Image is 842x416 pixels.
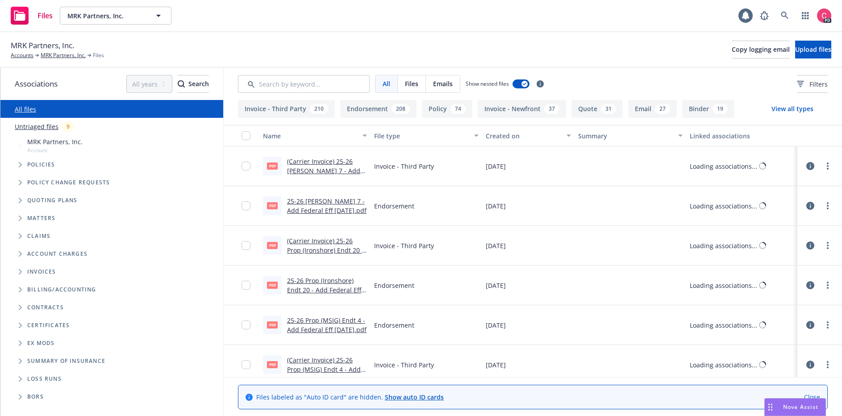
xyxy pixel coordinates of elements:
[27,198,78,203] span: Quoting plans
[15,122,58,131] a: Untriaged files
[238,75,370,93] input: Search by keyword...
[242,131,250,140] input: Select all
[340,100,417,118] button: Endorsement
[287,197,367,215] a: 25-26 [PERSON_NAME] 7 - Add Federal Eff [DATE].pdf
[628,100,677,118] button: Email
[690,131,794,141] div: Linked associations
[27,341,54,346] span: Ex Mods
[486,360,506,370] span: [DATE]
[690,241,757,250] div: Loading associations...
[797,79,828,89] span: Filters
[11,40,74,51] span: MRK Partners, Inc.
[374,360,434,370] span: Invoice - Third Party
[287,356,361,383] a: (Carrier Invoice) 25-26 Prop (MSIG) Endt 4 - Add Federal Eff [DATE].pdf
[571,100,623,118] button: Quote
[822,359,833,370] a: more
[374,201,414,211] span: Endorsement
[27,251,88,257] span: Account charges
[242,241,250,250] input: Toggle Row Selected
[15,105,36,113] a: All files
[178,75,209,92] div: Search
[263,131,357,141] div: Name
[575,125,686,146] button: Summary
[450,104,466,114] div: 74
[765,399,776,416] div: Drag to move
[809,79,828,89] span: Filters
[478,100,566,118] button: Invoice - Newfront
[11,51,33,59] a: Accounts
[287,276,361,304] a: 25-26 Prop (Ironshore) Endt 20 - Add Federal Eff [DATE].pdf
[690,162,757,171] div: Loading associations...
[27,394,44,399] span: BORs
[27,287,96,292] span: Billing/Accounting
[27,233,50,239] span: Claims
[486,131,562,141] div: Created on
[27,162,55,167] span: Policies
[797,75,828,93] button: Filters
[287,316,367,334] a: 25-26 Prop (MSIG) Endt 4 - Add Federal Eff [DATE].pdf
[392,104,410,114] div: 208
[310,104,328,114] div: 210
[732,41,790,58] button: Copy logging email
[287,157,360,184] a: (Carrier Invoice) 25-26 [PERSON_NAME] 7 - Add Federal Eff [DATE].pdf
[713,104,728,114] div: 19
[178,75,209,93] button: SearchSearch
[238,100,335,118] button: Invoice - Third Party
[690,201,757,211] div: Loading associations...
[27,305,64,310] span: Contracts
[433,79,453,88] span: Emails
[682,100,734,118] button: Binder
[690,281,757,290] div: Loading associations...
[690,360,757,370] div: Loading associations...
[62,121,74,132] div: 9
[27,216,55,221] span: Matters
[267,282,278,288] span: pdf
[27,137,83,146] span: MRK Partners, Inc.
[655,104,670,114] div: 27
[804,392,820,402] a: Close
[422,100,472,118] button: Policy
[796,7,814,25] a: Switch app
[822,200,833,211] a: more
[0,281,223,406] div: Folder Tree Example
[0,135,223,281] div: Tree Example
[486,241,506,250] span: [DATE]
[27,146,83,154] span: Account
[374,162,434,171] span: Invoice - Third Party
[601,104,616,114] div: 31
[578,131,672,141] div: Summary
[822,280,833,291] a: more
[267,361,278,368] span: pdf
[38,12,53,19] span: Files
[242,320,250,329] input: Toggle Row Selected
[757,100,828,118] button: View all types
[259,125,371,146] button: Name
[374,131,468,141] div: File type
[383,79,390,88] span: All
[764,398,826,416] button: Nova Assist
[385,393,444,401] a: Show auto ID cards
[67,11,145,21] span: MRK Partners, Inc.
[374,281,414,290] span: Endorsement
[795,41,831,58] button: Upload files
[371,125,482,146] button: File type
[822,240,833,251] a: more
[267,202,278,209] span: pdf
[374,320,414,330] span: Endorsement
[27,180,110,185] span: Policy change requests
[405,79,418,88] span: Files
[178,80,185,87] svg: Search
[242,201,250,210] input: Toggle Row Selected
[776,7,794,25] a: Search
[27,376,62,382] span: Loss Runs
[15,78,58,90] span: Associations
[822,320,833,330] a: more
[795,45,831,54] span: Upload files
[822,161,833,171] a: more
[7,3,56,28] a: Files
[486,162,506,171] span: [DATE]
[267,242,278,249] span: pdf
[256,392,444,402] span: Files labeled as "Auto ID card" are hidden.
[783,403,818,411] span: Nova Assist
[93,51,104,59] span: Files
